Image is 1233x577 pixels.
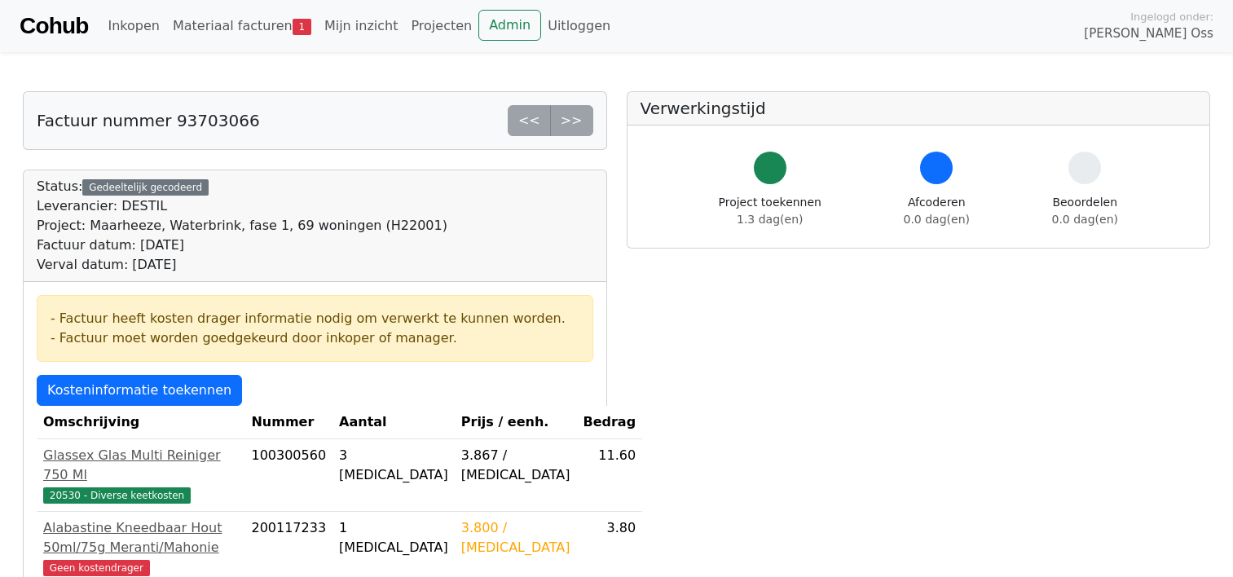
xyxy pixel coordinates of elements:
div: Gedeeltelijk gecodeerd [82,179,209,196]
div: - Factuur moet worden goedgekeurd door inkoper of manager. [51,328,579,348]
div: Project: Maarheeze, Waterbrink, fase 1, 69 woningen (H22001) [37,216,447,236]
td: 100300560 [244,439,332,512]
a: Admin [478,10,541,41]
div: 3.800 / [MEDICAL_DATA] [461,518,570,557]
div: 1 [MEDICAL_DATA] [339,518,448,557]
td: 11.60 [576,439,642,512]
div: Verval datum: [DATE] [37,255,447,275]
h5: Verwerkingstijd [641,99,1197,118]
a: Uitloggen [541,10,617,42]
div: Leverancier: DESTIL [37,196,447,216]
span: 0.0 dag(en) [1052,213,1118,226]
div: Beoordelen [1052,194,1118,228]
span: Ingelogd onder: [1130,9,1213,24]
div: 3.867 / [MEDICAL_DATA] [461,446,570,485]
a: Projecten [404,10,478,42]
span: 20530 - Diverse keetkosten [43,487,191,504]
div: Alabastine Kneedbaar Hout 50ml/75g Meranti/Mahonie [43,518,238,557]
div: Project toekennen [719,194,821,228]
a: Alabastine Kneedbaar Hout 50ml/75g Meranti/MahonieGeen kostendrager [43,518,238,577]
h5: Factuur nummer 93703066 [37,111,260,130]
a: Materiaal facturen1 [166,10,318,42]
a: Mijn inzicht [318,10,405,42]
a: Glassex Glas Multi Reiniger 750 Ml20530 - Diverse keetkosten [43,446,238,504]
th: Prijs / eenh. [455,406,577,439]
th: Bedrag [576,406,642,439]
span: 1 [293,19,311,35]
th: Nummer [244,406,332,439]
span: 0.0 dag(en) [904,213,970,226]
th: Omschrijving [37,406,244,439]
div: 3 [MEDICAL_DATA] [339,446,448,485]
div: Status: [37,177,447,275]
div: Glassex Glas Multi Reiniger 750 Ml [43,446,238,485]
a: Cohub [20,7,88,46]
span: Geen kostendrager [43,560,150,576]
th: Aantal [332,406,455,439]
div: Afcoderen [904,194,970,228]
div: Factuur datum: [DATE] [37,236,447,255]
span: 1.3 dag(en) [737,213,803,226]
a: Inkopen [101,10,165,42]
span: [PERSON_NAME] Oss [1084,24,1213,43]
div: - Factuur heeft kosten drager informatie nodig om verwerkt te kunnen worden. [51,309,579,328]
a: Kosteninformatie toekennen [37,375,242,406]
